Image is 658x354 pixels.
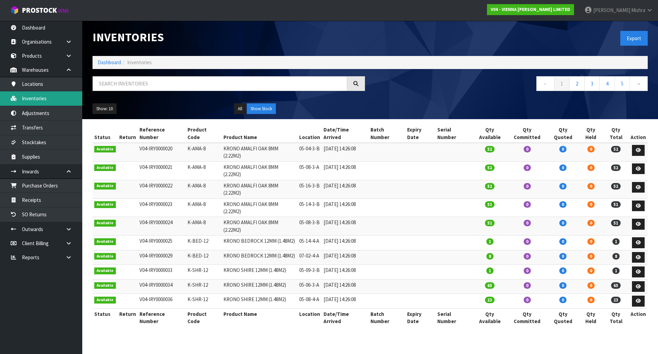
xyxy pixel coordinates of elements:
td: 05-14-3-B [297,198,322,217]
td: V04-IRY0000023 [138,198,186,217]
span: 0 [587,267,595,274]
a: V04 - VIENNA [PERSON_NAME] LIMITED [487,4,574,15]
td: KRONO BEDROCK 12MM (1.48M2) [222,250,297,265]
button: All [234,103,246,114]
th: Batch Number [369,308,405,327]
td: V04-IRY0000034 [138,279,186,294]
td: KRONO BEDROCK 12MM (1.48M2) [222,236,297,250]
span: 1 [612,267,620,274]
span: 0 [524,253,531,260]
span: Available [94,164,116,171]
td: KRONO SHIRE 12MM (1.48M2) [222,279,297,294]
td: V04-IRY0000033 [138,265,186,279]
th: Status [93,308,118,327]
span: 0 [524,146,531,152]
td: 05-08-3-B [297,217,322,236]
td: V04-IRY0000036 [138,294,186,309]
th: Product Name [222,124,297,143]
span: 0 [524,201,531,208]
td: 05-06-3-A [297,279,322,294]
td: V04-IRY0000029 [138,250,186,265]
th: Location [297,308,322,327]
th: Product Name [222,308,297,327]
a: Dashboard [98,59,121,66]
button: Export [620,31,648,46]
td: KRONO AMALFI OAK 8MM (2.22M2) [222,143,297,161]
th: Qty Quoted [547,124,579,143]
td: K-SHR-12 [186,294,221,309]
td: 05-08-3-A [297,161,322,180]
span: 0 [559,267,566,274]
span: 0 [559,238,566,245]
td: V04-IRY0000024 [138,217,186,236]
th: Batch Number [369,124,405,143]
td: [DATE] 14:26:08 [322,180,369,198]
th: Qty Total [603,124,629,143]
span: 0 [524,267,531,274]
td: KRONO AMALFI OAK 8MM (2.22M2) [222,198,297,217]
span: 0 [559,253,566,260]
span: 0 [559,164,566,171]
span: 65 [485,282,495,289]
span: 1 [486,238,493,245]
button: Show Stock [247,103,276,114]
td: [DATE] 14:26:08 [322,161,369,180]
th: Expiry Date [405,124,436,143]
td: [DATE] 14:26:08 [322,217,369,236]
td: KRONO AMALFI OAK 8MM (2.22M2) [222,161,297,180]
th: Serial Number [436,308,472,327]
td: [DATE] 14:26:08 [322,294,369,309]
th: Qty Quoted [547,308,579,327]
span: 0 [587,282,595,289]
span: 0 [559,146,566,152]
span: 0 [587,238,595,245]
span: 1 [612,238,620,245]
th: Qty Available [473,124,507,143]
span: 23 [485,297,495,303]
span: Available [94,201,116,208]
th: Qty Held [579,308,603,327]
a: ← [536,76,555,91]
input: Search inventories [93,76,347,91]
h1: Inventories [93,31,365,44]
td: [DATE] 14:26:08 [322,236,369,250]
span: 0 [559,297,566,303]
span: 0 [587,253,595,260]
span: 1 [486,267,493,274]
span: 52 [485,183,495,190]
span: 0 [587,220,595,226]
th: Qty Committed [507,308,547,327]
th: Expiry Date [405,308,436,327]
nav: Page navigation [375,76,648,93]
th: Qty Available [473,308,507,327]
button: Show: 10 [93,103,117,114]
span: [PERSON_NAME] [593,7,630,13]
th: Date/Time Arrived [322,124,369,143]
td: K-SHR-12 [186,265,221,279]
td: 05-04-3-B [297,143,322,161]
span: Available [94,238,116,245]
span: Available [94,183,116,190]
span: 0 [524,183,531,190]
span: 51 [611,220,621,226]
th: Qty Total [603,308,629,327]
th: Return [118,124,138,143]
span: 52 [611,164,621,171]
span: Available [94,253,116,260]
span: Available [94,267,116,274]
td: [DATE] 14:26:08 [322,265,369,279]
th: Action [629,124,648,143]
span: 0 [559,282,566,289]
span: 51 [485,201,495,208]
th: Product Code [186,124,221,143]
td: K-SHR-12 [186,279,221,294]
td: K-BED-12 [186,250,221,265]
td: [DATE] 14:26:08 [322,198,369,217]
a: 4 [599,76,615,91]
span: Available [94,146,116,153]
span: 0 [524,297,531,303]
a: 1 [554,76,570,91]
th: Location [297,124,322,143]
span: Available [94,282,116,289]
th: Action [629,308,648,327]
